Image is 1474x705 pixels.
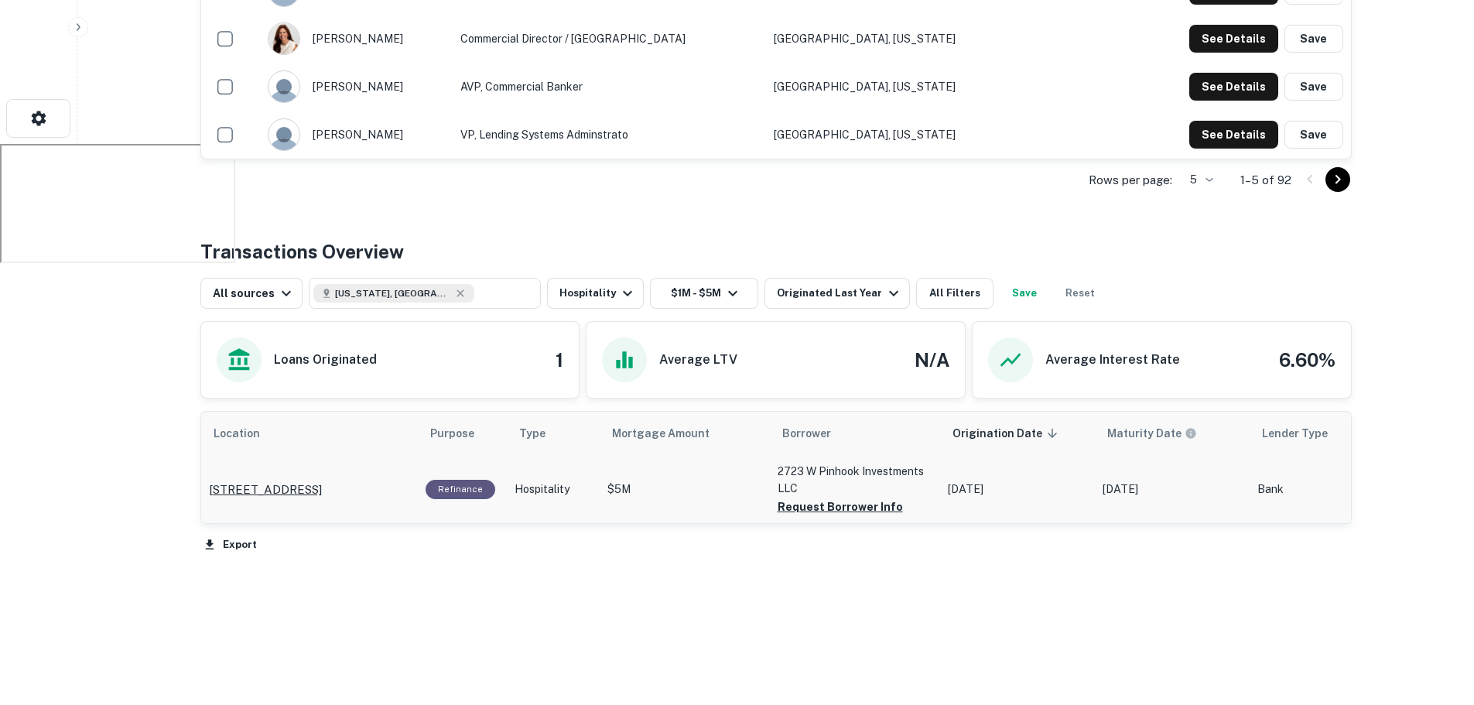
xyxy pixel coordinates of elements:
[1107,425,1217,442] span: Maturity dates displayed may be estimated. Please contact the lender for the most accurate maturi...
[214,424,280,443] span: Location
[268,22,445,55] div: [PERSON_NAME]
[659,351,737,369] h6: Average LTV
[766,15,1134,63] td: [GEOGRAPHIC_DATA], [US_STATE]
[1089,171,1172,190] p: Rows per page:
[764,278,910,309] button: Originated Last Year
[916,278,993,309] button: All Filters
[1178,169,1216,191] div: 5
[940,412,1095,455] th: Origination Date
[777,284,903,303] div: Originated Last Year
[1284,25,1343,53] button: Save
[519,424,545,443] span: Type
[650,278,758,309] button: $1M - $5M
[1045,351,1180,369] h6: Average Interest Rate
[600,412,770,455] th: Mortgage Amount
[213,284,296,303] div: All sources
[547,278,644,309] button: Hospitality
[1095,412,1250,455] th: Maturity dates displayed may be estimated. Please contact the lender for the most accurate maturi...
[612,424,730,443] span: Mortgage Amount
[453,111,766,159] td: VP, Lending Systems Adminstrato
[201,412,418,455] th: Location
[209,481,410,499] a: [STREET_ADDRESS]
[453,15,766,63] td: Commercial Director / [GEOGRAPHIC_DATA]
[948,481,1087,498] p: [DATE]
[453,63,766,111] td: AVP, Commercial Banker
[1107,425,1197,442] div: Maturity dates displayed may be estimated. Please contact the lender for the most accurate maturi...
[268,119,299,150] img: 9c8pery4andzj6ohjkjp54ma2
[335,286,451,300] span: [US_STATE], [GEOGRAPHIC_DATA]
[268,23,299,54] img: 1704160030001
[1284,73,1343,101] button: Save
[1189,121,1278,149] button: See Details
[200,238,404,265] h4: Transactions Overview
[1325,167,1350,192] button: Go to next page
[778,463,932,497] p: 2723 W Pinhook Investments LLC
[268,118,445,151] div: [PERSON_NAME]
[200,533,261,556] button: Export
[201,412,1351,523] div: scrollable content
[209,481,322,499] p: [STREET_ADDRESS]
[274,351,377,369] h6: Loans Originated
[1103,481,1242,498] p: [DATE]
[1257,481,1381,498] p: Bank
[426,480,495,499] div: This loan purpose was for refinancing
[1107,425,1182,442] h6: Maturity Date
[607,481,762,498] p: $5M
[268,70,445,103] div: [PERSON_NAME]
[952,424,1062,443] span: Origination Date
[770,412,940,455] th: Borrower
[1262,424,1328,443] span: Lender Type
[1189,25,1278,53] button: See Details
[1055,278,1105,309] button: Reset
[766,111,1134,159] td: [GEOGRAPHIC_DATA], [US_STATE]
[515,481,592,498] p: Hospitality
[778,498,903,516] button: Request Borrower Info
[507,412,600,455] th: Type
[1397,581,1474,655] iframe: Chat Widget
[418,412,507,455] th: Purpose
[430,424,494,443] span: Purpose
[556,346,563,374] h4: 1
[766,63,1134,111] td: [GEOGRAPHIC_DATA], [US_STATE]
[1240,171,1291,190] p: 1–5 of 92
[915,346,949,374] h4: N/A
[268,71,299,102] img: 9c8pery4andzj6ohjkjp54ma2
[200,278,303,309] button: All sources
[1189,73,1278,101] button: See Details
[1284,121,1343,149] button: Save
[1279,346,1335,374] h4: 6.60%
[782,424,831,443] span: Borrower
[1000,278,1049,309] button: Save your search to get updates of matches that match your search criteria.
[1250,412,1389,455] th: Lender Type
